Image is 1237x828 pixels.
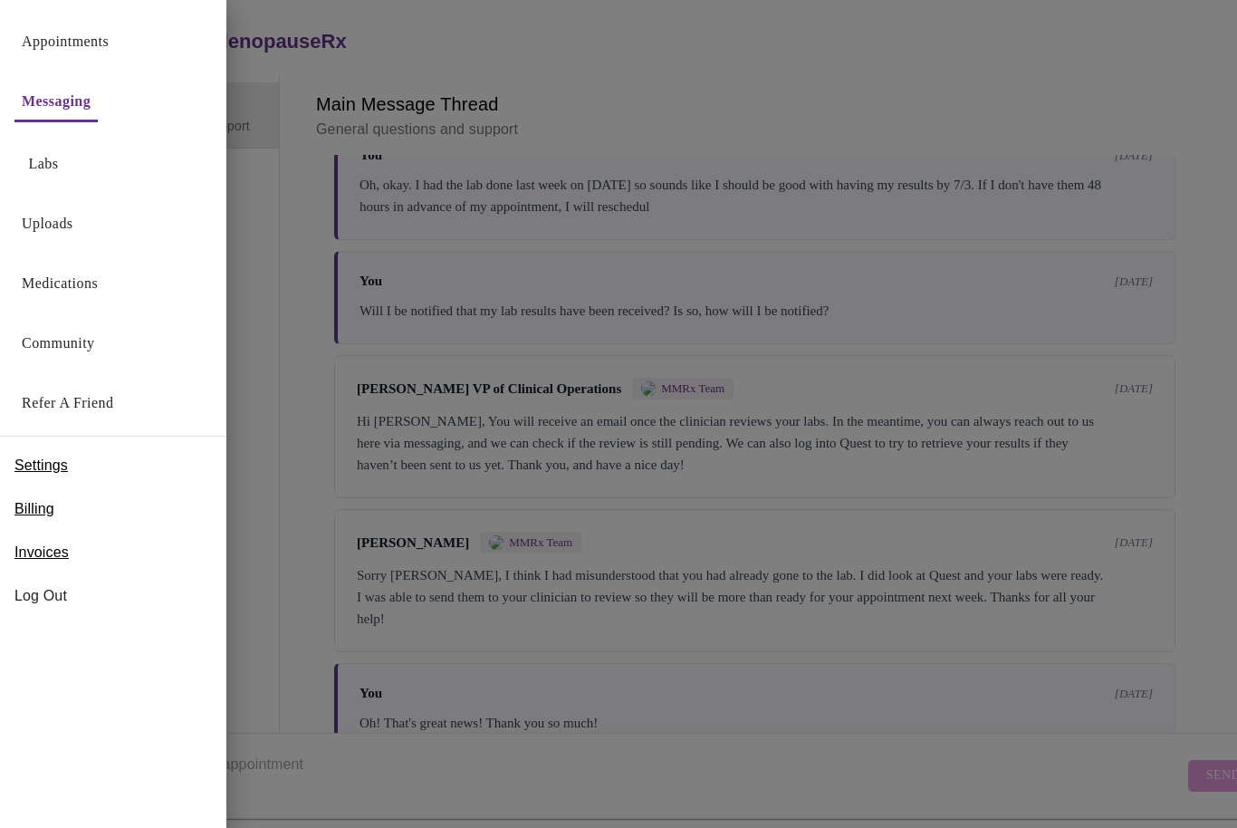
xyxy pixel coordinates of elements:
[14,265,105,302] button: Medications
[22,271,98,296] a: Medications
[22,390,114,416] a: Refer a Friend
[22,89,91,114] a: Messaging
[14,206,81,242] button: Uploads
[14,585,212,607] span: Log Out
[22,331,95,356] a: Community
[14,83,98,122] button: Messaging
[14,146,72,182] button: Labs
[14,542,69,563] span: Invoices
[14,498,54,520] span: Billing
[14,325,102,361] button: Community
[14,538,69,567] a: Invoices
[14,24,116,60] button: Appointments
[14,451,68,480] a: Settings
[14,495,54,524] a: Billing
[29,151,59,177] a: Labs
[22,29,109,54] a: Appointments
[14,385,121,421] button: Refer a Friend
[22,211,73,236] a: Uploads
[14,455,68,477] span: Settings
